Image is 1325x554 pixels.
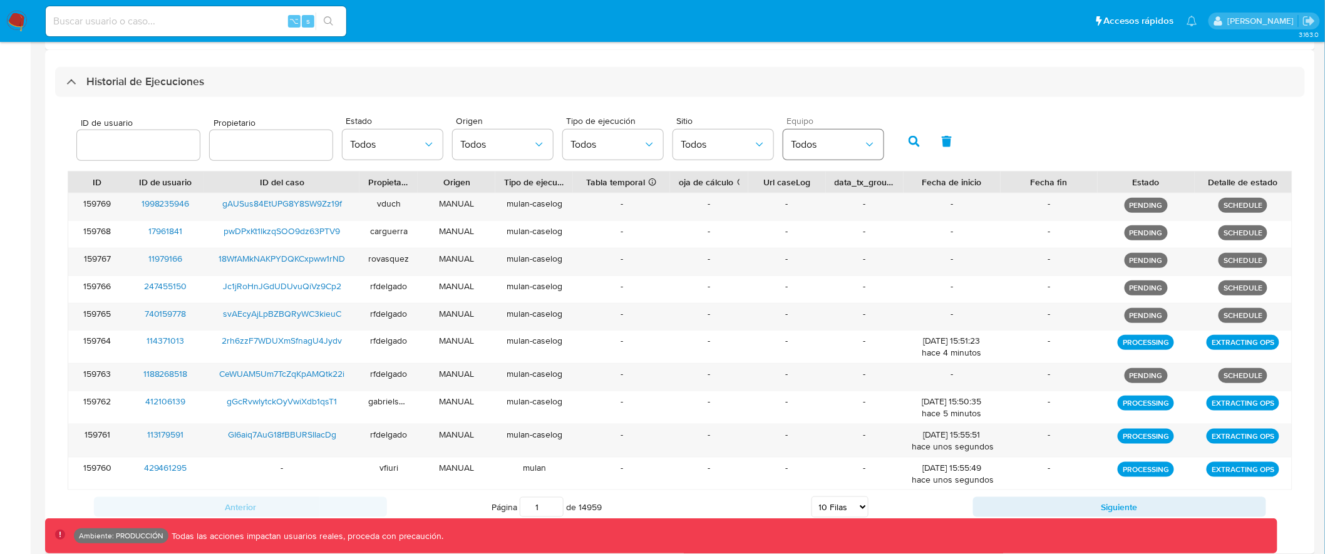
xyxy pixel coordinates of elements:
[1187,16,1197,26] a: Notificaciones
[1302,14,1316,28] a: Salir
[306,15,310,27] span: s
[1104,14,1174,28] span: Accesos rápidos
[1227,15,1298,27] p: diego.assum@mercadolibre.com
[79,533,163,538] p: Ambiente: PRODUCCIÓN
[316,13,341,30] button: search-icon
[1299,29,1319,39] span: 3.163.0
[289,15,299,27] span: ⌥
[46,13,346,29] input: Buscar usuario o caso...
[168,530,444,542] p: Todas las acciones impactan usuarios reales, proceda con precaución.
